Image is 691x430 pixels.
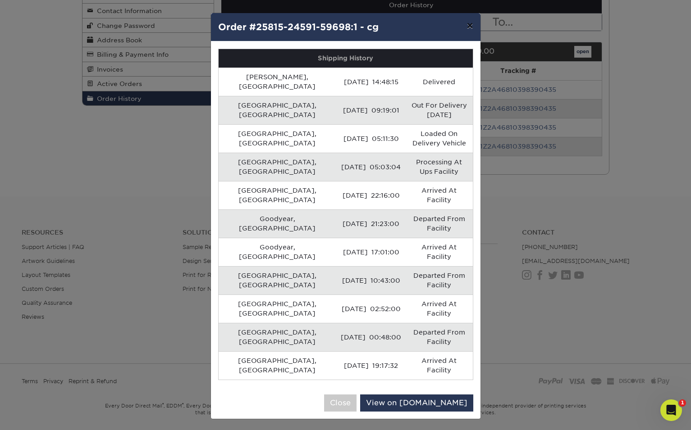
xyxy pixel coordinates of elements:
[406,323,473,351] td: Departed From Facility
[406,153,473,181] td: Processing At Ups Facility
[406,351,473,380] td: Arrived At Facility
[336,323,406,351] td: [DATE] 00:48:00
[219,49,473,68] th: Shipping History
[336,351,406,380] td: [DATE] 19:17:32
[336,266,406,294] td: [DATE] 10:43:00
[219,294,337,323] td: [GEOGRAPHIC_DATA], [GEOGRAPHIC_DATA]
[459,13,480,38] button: ×
[360,394,473,412] a: View on [DOMAIN_NAME]
[219,266,337,294] td: [GEOGRAPHIC_DATA], [GEOGRAPHIC_DATA]
[219,209,337,238] td: Goodyear, [GEOGRAPHIC_DATA]
[336,96,406,124] td: [DATE] 09:19:01
[336,294,406,323] td: [DATE] 02:52:00
[660,399,682,421] iframe: Intercom live chat
[406,68,473,96] td: Delivered
[679,399,686,407] span: 1
[336,181,406,209] td: [DATE] 22:16:00
[336,124,406,153] td: [DATE] 05:11:30
[218,20,473,34] h4: Order #25815-24591-59698:1 - cg
[406,181,473,209] td: Arrived At Facility
[324,394,357,412] button: Close
[336,153,406,181] td: [DATE] 05:03:04
[406,266,473,294] td: Departed From Facility
[219,96,337,124] td: [GEOGRAPHIC_DATA], [GEOGRAPHIC_DATA]
[336,238,406,266] td: [DATE] 17:01:00
[219,68,337,96] td: [PERSON_NAME], [GEOGRAPHIC_DATA]
[219,351,337,380] td: [GEOGRAPHIC_DATA], [GEOGRAPHIC_DATA]
[219,323,337,351] td: [GEOGRAPHIC_DATA], [GEOGRAPHIC_DATA]
[219,181,337,209] td: [GEOGRAPHIC_DATA], [GEOGRAPHIC_DATA]
[219,238,337,266] td: Goodyear, [GEOGRAPHIC_DATA]
[406,96,473,124] td: Out For Delivery [DATE]
[406,238,473,266] td: Arrived At Facility
[219,124,337,153] td: [GEOGRAPHIC_DATA], [GEOGRAPHIC_DATA]
[406,209,473,238] td: Departed From Facility
[219,153,337,181] td: [GEOGRAPHIC_DATA], [GEOGRAPHIC_DATA]
[406,124,473,153] td: Loaded On Delivery Vehicle
[336,68,406,96] td: [DATE] 14:48:15
[406,294,473,323] td: Arrived At Facility
[336,209,406,238] td: [DATE] 21:23:00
